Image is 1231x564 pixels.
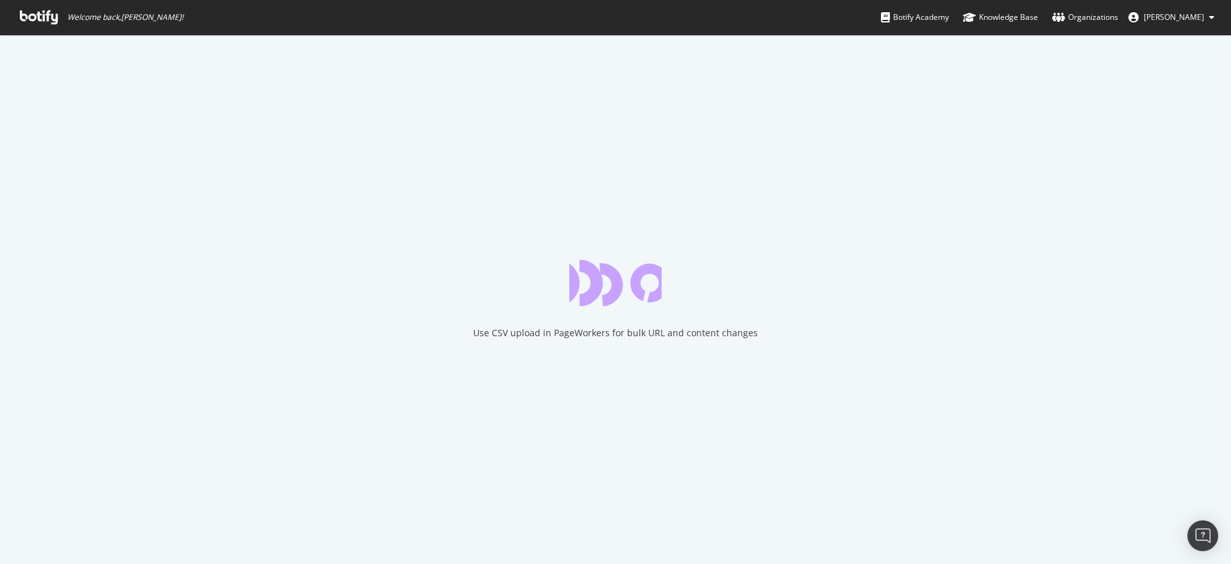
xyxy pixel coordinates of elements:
[881,11,949,24] div: Botify Academy
[1052,11,1118,24] div: Organizations
[1118,7,1225,28] button: [PERSON_NAME]
[569,260,662,306] div: animation
[473,327,758,339] div: Use CSV upload in PageWorkers for bulk URL and content changes
[1144,12,1204,22] span: Sabrina Baco
[1187,520,1218,551] div: Open Intercom Messenger
[67,12,183,22] span: Welcome back, [PERSON_NAME] !
[963,11,1038,24] div: Knowledge Base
